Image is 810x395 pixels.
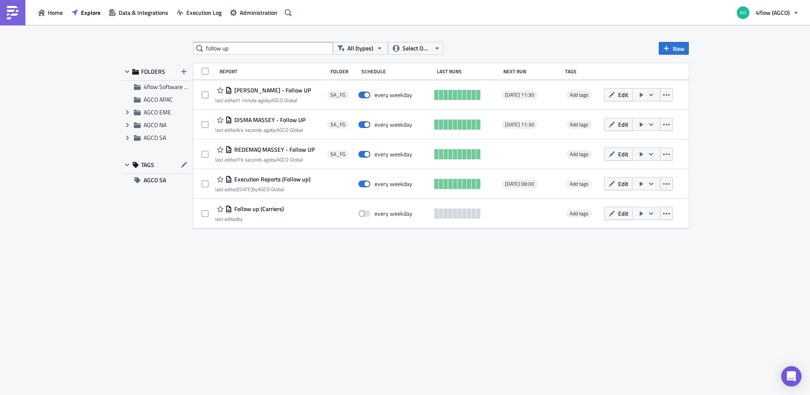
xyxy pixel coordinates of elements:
span: Edit [618,120,628,129]
span: Add tags [570,120,588,128]
div: every weekday [374,121,412,128]
span: DISMA MASSEY - Follow UP [232,116,305,124]
span: AGCO APAC [144,95,173,104]
div: Last Runs [437,68,499,75]
span: Home [48,8,63,17]
span: Follow up (Carriers) [232,205,284,213]
span: SA_FG [330,92,345,98]
span: AGCO SA [144,174,166,186]
span: All (types) [347,44,373,53]
span: Add tags [570,180,588,188]
div: Tags [565,68,601,75]
button: Edit [604,177,632,190]
span: 4flow (AGCO) [756,8,790,17]
button: 4flow (AGCO) [732,3,804,22]
span: AGCO SA [144,133,166,142]
div: Next Run [503,68,561,75]
span: Add tags [570,91,588,99]
span: Edit [618,179,628,188]
time: 2025-07-31T11:14:52Z [238,185,252,193]
button: Edit [604,147,632,161]
div: Open Intercom Messenger [781,366,802,387]
span: AGCO EME [144,108,171,117]
span: Edit [618,150,628,159]
button: Home [34,6,67,19]
div: last edited by AGCO Global [215,156,315,163]
span: Add tags [570,209,588,217]
span: FOLDERS [141,68,165,75]
span: Select Owner [402,44,431,53]
div: Report [219,68,326,75]
span: Add tags [566,120,592,129]
div: last edited by AGCO Global [215,127,305,133]
span: SA_FG [330,121,345,128]
button: New [659,42,689,55]
div: every weekday [374,91,412,99]
div: last edited by AGCO Global [215,97,311,103]
span: Add tags [566,91,592,99]
button: All (types) [333,42,388,55]
time: 2025-09-09T15:01:24Z [238,156,271,164]
button: Data & Integrations [105,6,172,19]
div: every weekday [374,210,412,217]
span: SA_FG [330,151,345,158]
button: Execution Log [172,6,226,19]
span: [DATE] 11:30 [505,121,534,128]
span: Edit [618,209,628,218]
button: Explore [67,6,105,19]
button: Edit [604,88,632,101]
button: Edit [604,207,632,220]
span: Add tags [570,150,588,158]
span: AGCO NA [144,120,166,129]
div: last edited by [215,216,284,222]
button: Administration [226,6,282,19]
span: Explore [81,8,100,17]
span: TAGS [141,161,154,169]
span: PIANNA VALTRA - Follow UP [232,86,311,94]
time: 2025-09-09T15:00:33Z [238,96,266,104]
span: [DATE] 08:00 [505,181,534,187]
div: Schedule [361,68,433,75]
img: PushMetrics [6,6,19,19]
span: [DATE] 11:30 [505,92,534,98]
div: every weekday [374,180,412,188]
span: Execution Reports (Follow up) [232,175,311,183]
button: AGCO SA [121,174,191,186]
button: Edit [604,118,632,131]
span: Execution Log [186,8,222,17]
img: Avatar [736,6,750,20]
span: Add tags [566,180,592,188]
span: 4flow Software KAM [144,82,196,91]
div: last edited by AGCO Global [215,186,311,192]
span: Add tags [566,150,592,159]
span: REDEMAQ MASSEY - Follow UP [232,146,315,153]
span: Add tags [566,209,592,218]
div: every weekday [374,150,412,158]
span: Edit [618,90,628,99]
span: Administration [240,8,277,17]
input: Search Reports [193,42,333,55]
div: Folder [330,68,357,75]
time: 2025-09-09T15:00:56Z [238,126,271,134]
span: New [673,44,685,53]
span: Data & Integrations [119,8,168,17]
button: Select Owner [388,42,443,55]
